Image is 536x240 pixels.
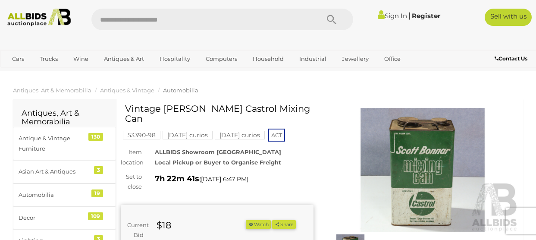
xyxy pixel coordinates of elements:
[379,52,406,66] a: Office
[19,167,90,177] div: Asian Art & Antiques
[200,52,243,66] a: Computers
[4,9,75,26] img: Allbids.com.au
[378,12,407,20] a: Sign In
[88,133,103,141] div: 130
[163,132,213,139] a: [DATE] curios
[123,131,160,139] mark: 53390-98
[6,66,35,80] a: Sports
[336,52,374,66] a: Jewellery
[68,52,94,66] a: Wine
[125,104,311,123] h1: Vintage [PERSON_NAME] Castrol Mixing Can
[246,220,271,229] li: Watch this item
[13,160,116,183] a: Asian Art & Antiques 3
[495,54,530,63] a: Contact Us
[94,166,103,174] div: 3
[412,12,440,20] a: Register
[201,175,247,183] span: [DATE] 6:47 PM
[485,9,532,26] a: Sell with us
[19,213,90,223] div: Decor
[408,11,411,20] span: |
[100,87,154,94] a: Antiques & Vintage
[40,66,112,80] a: [GEOGRAPHIC_DATA]
[114,172,148,192] div: Set to close
[98,52,150,66] a: Antiques & Art
[19,133,90,154] div: Antique & Vintage Furniture
[163,87,198,94] a: Automobilia
[247,52,289,66] a: Household
[123,132,160,139] a: 53390-98
[215,131,265,139] mark: [DATE] curios
[154,52,196,66] a: Hospitality
[495,55,527,62] b: Contact Us
[326,108,519,232] img: Vintage Scott Bonnar Castrol Mixing Can
[163,131,213,139] mark: [DATE] curios
[157,220,171,231] strong: $18
[88,212,103,220] div: 109
[155,159,281,166] strong: Local Pickup or Buyer to Organise Freight
[91,189,103,197] div: 19
[199,176,248,183] span: ( )
[13,206,116,229] a: Decor 109
[310,9,353,30] button: Search
[155,148,281,155] strong: ALLBIDS Showroom [GEOGRAPHIC_DATA]
[19,190,90,200] div: Automobilia
[13,127,116,160] a: Antique & Vintage Furniture 130
[34,52,63,66] a: Trucks
[215,132,265,139] a: [DATE] curios
[114,147,148,167] div: Item location
[22,109,107,126] h2: Antiques, Art & Memorabilia
[294,52,332,66] a: Industrial
[246,220,271,229] button: Watch
[6,52,30,66] a: Cars
[268,129,285,142] span: ACT
[155,174,199,183] strong: 7h 22m 41s
[272,220,296,229] button: Share
[13,183,116,206] a: Automobilia 19
[13,87,91,94] a: Antiques, Art & Memorabilia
